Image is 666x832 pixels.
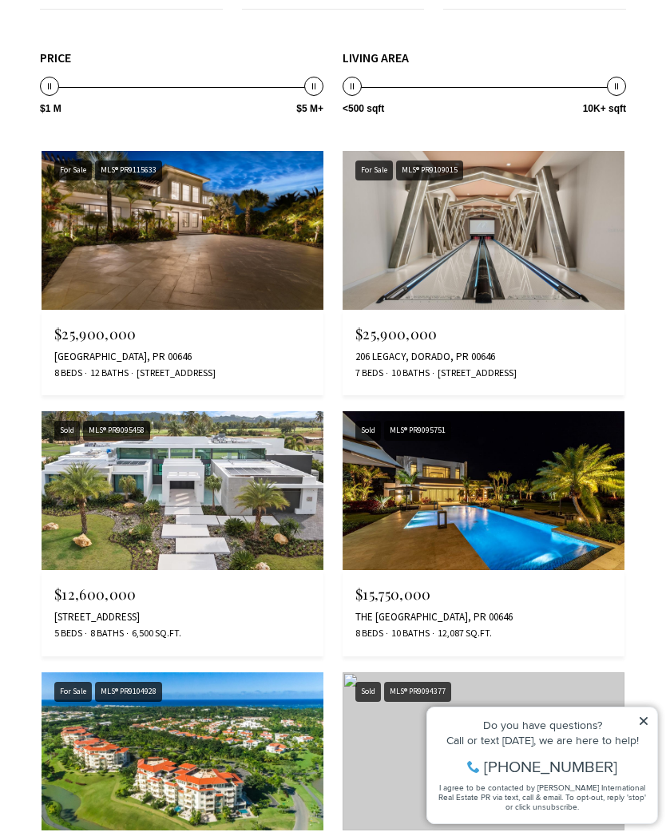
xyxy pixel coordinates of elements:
[133,366,216,380] span: [STREET_ADDRESS]
[396,160,463,180] div: MLS® PR9109015
[355,160,393,180] div: For Sale
[387,627,430,640] span: 10 Baths
[355,351,612,363] div: 206 LEGACY, DORADO, PR 00646
[54,366,82,380] span: 8 Beds
[54,682,92,702] div: For Sale
[343,411,624,656] a: Sold MLS® PR9095751 $15,750,000 THE [GEOGRAPHIC_DATA], PR 00646 8 Beds 10 Baths 12,087 Sq.Ft.
[355,324,438,343] span: $25,900,000
[17,36,231,47] div: Do you have questions?
[355,611,612,624] div: THE [GEOGRAPHIC_DATA], PR 00646
[355,627,383,640] span: 8 Beds
[86,627,124,640] span: 8 Baths
[355,421,381,441] div: Sold
[20,98,228,129] span: I agree to be contacted by [PERSON_NAME] International Real Estate PR via text, call & email. To ...
[355,366,383,380] span: 7 Beds
[83,421,150,441] div: MLS® PR9095458
[95,682,162,702] div: MLS® PR9104928
[54,324,137,343] span: $25,900,000
[296,104,323,113] span: $5 M+
[86,366,129,380] span: 12 Baths
[54,160,92,180] div: For Sale
[343,104,384,113] span: <500 sqft
[42,411,323,656] a: Sold MLS® PR9095458 $12,600,000 [STREET_ADDRESS] 5 Beds 8 Baths 6,500 Sq.Ft.
[387,366,430,380] span: 10 Baths
[384,421,451,441] div: MLS® PR9095751
[17,51,231,62] div: Call or text [DATE], we are here to help!
[343,151,624,395] a: For Sale MLS® PR9109015 $25,900,000 206 LEGACY, DORADO, PR 00646 7 Beds 10 Baths [STREET_ADDRESS]
[42,151,323,395] a: For Sale MLS® PR9115633 $25,900,000 [GEOGRAPHIC_DATA], PR 00646 8 Beds 12 Baths [STREET_ADDRESS]
[65,75,199,91] span: [PHONE_NUMBER]
[54,584,137,604] span: $12,600,000
[95,160,162,180] div: MLS® PR9115633
[384,682,451,702] div: MLS® PR9094377
[583,104,626,113] span: 10K+ sqft
[54,421,80,441] div: Sold
[128,627,181,640] span: 6,500 Sq.Ft.
[54,611,311,624] div: [STREET_ADDRESS]
[355,682,381,702] div: Sold
[355,584,431,604] span: $15,750,000
[434,366,517,380] span: [STREET_ADDRESS]
[40,104,61,113] span: $1 M
[434,627,492,640] span: 12,087 Sq.Ft.
[54,627,82,640] span: 5 Beds
[54,351,311,363] div: [GEOGRAPHIC_DATA], PR 00646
